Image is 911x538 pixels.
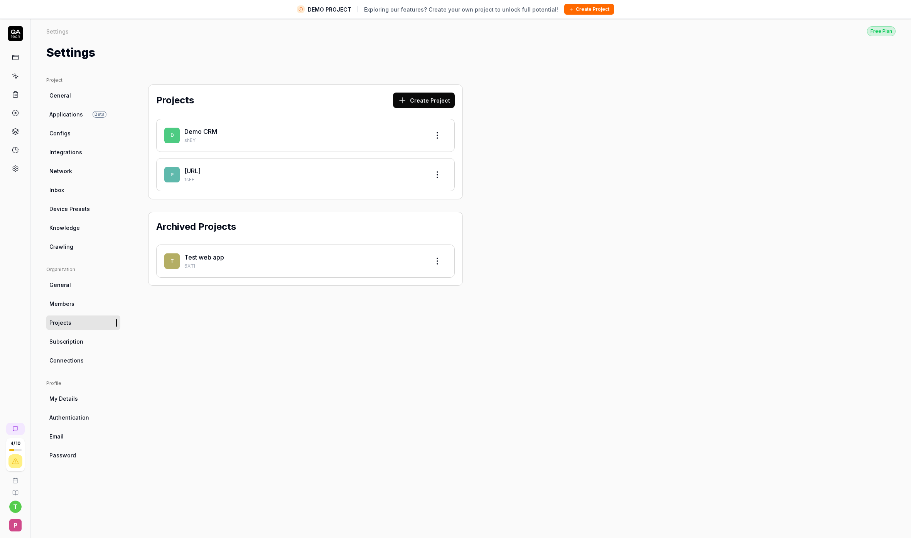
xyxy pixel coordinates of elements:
span: Inbox [49,186,64,194]
span: Subscription [49,337,83,346]
span: Integrations [49,148,82,156]
a: Documentation [3,484,27,496]
span: D [164,128,180,143]
h2: Projects [156,93,194,107]
span: Configs [49,129,71,137]
button: Create Project [393,93,455,108]
a: New conversation [6,423,25,435]
span: Device Presets [49,205,90,213]
span: Beta [93,111,106,118]
button: P [3,513,27,533]
span: Crawling [49,243,73,251]
span: Projects [49,319,71,327]
span: Password [49,451,76,459]
a: Connections [46,353,120,368]
span: p [164,167,180,182]
button: Free Plan [867,26,896,36]
a: Projects [46,315,120,330]
div: Settings [46,27,69,35]
span: Email [49,432,64,440]
span: Members [49,300,74,308]
a: Password [46,448,120,462]
a: [URL] [184,167,201,175]
button: Create Project [564,4,614,15]
a: Integrations [46,145,120,159]
a: My Details [46,391,120,406]
div: Test web app [184,253,423,262]
a: ApplicationsBeta [46,107,120,121]
a: Crawling [46,239,120,254]
a: Authentication [46,410,120,425]
a: Network [46,164,120,178]
a: Subscription [46,334,120,349]
span: Connections [49,356,84,364]
a: Device Presets [46,202,120,216]
a: Book a call with us [3,471,27,484]
a: General [46,88,120,103]
h1: Settings [46,44,95,61]
span: Exploring our features? Create your own project to unlock full potential! [364,5,558,13]
div: Project [46,77,120,84]
span: General [49,91,71,100]
span: 4 / 10 [10,441,20,446]
a: Email [46,429,120,444]
a: General [46,278,120,292]
a: Inbox [46,183,120,197]
div: Profile [46,380,120,387]
span: T [164,253,180,269]
span: DEMO PROJECT [308,5,351,13]
h2: Archived Projects [156,220,236,234]
span: P [9,519,22,531]
span: Applications [49,110,83,118]
p: shEY [184,137,423,144]
span: Knowledge [49,224,80,232]
a: Members [46,297,120,311]
button: t [9,501,22,513]
span: Authentication [49,413,89,422]
span: My Details [49,395,78,403]
span: General [49,281,71,289]
p: 6XTl [184,263,423,270]
span: Network [49,167,72,175]
div: Organization [46,266,120,273]
a: Configs [46,126,120,140]
p: fsFE [184,176,423,183]
a: Knowledge [46,221,120,235]
a: Demo CRM [184,128,217,135]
